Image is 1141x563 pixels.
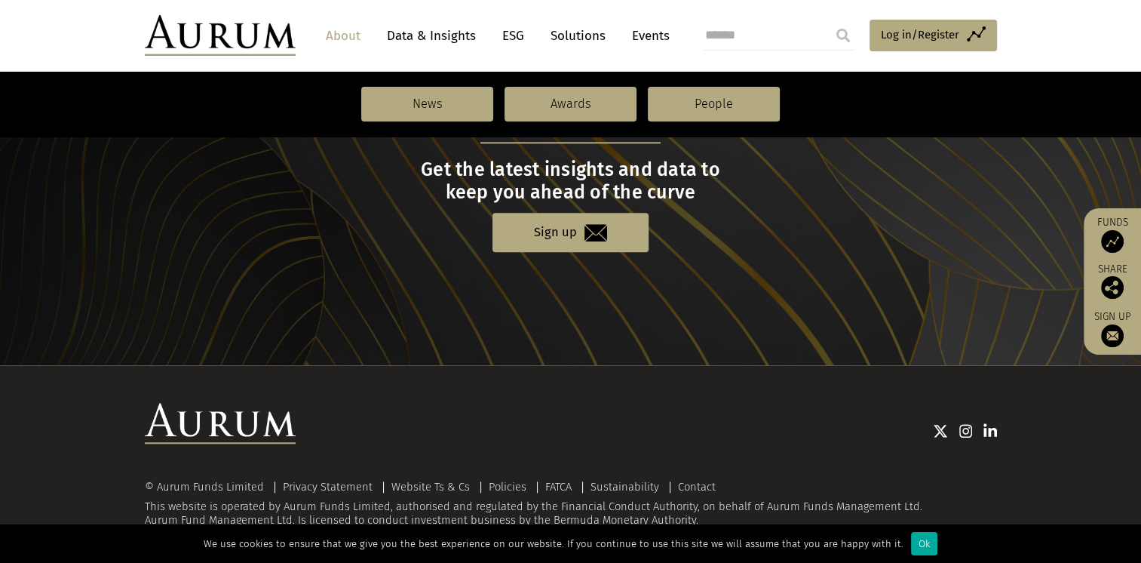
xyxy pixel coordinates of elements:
img: Instagram icon [959,423,973,438]
a: Log in/Register [870,20,997,51]
img: Linkedin icon [983,423,997,438]
div: © Aurum Funds Limited [145,481,271,493]
a: About [318,22,368,50]
div: Ok [911,532,937,555]
img: Aurum [145,15,296,56]
img: Aurum Logo [145,403,296,444]
img: Sign up to our newsletter [1101,325,1124,347]
img: Twitter icon [933,423,948,438]
a: Solutions [543,22,613,50]
a: Funds [1091,216,1133,253]
a: People [648,87,780,122]
a: News [361,87,493,122]
a: ESG [495,22,532,50]
img: Access Funds [1101,230,1124,253]
span: Log in/Register [881,26,959,44]
a: Awards [505,87,636,122]
div: This website is operated by Aurum Funds Limited, authorised and regulated by the Financial Conduc... [145,481,997,528]
input: Submit [828,20,858,51]
a: Privacy Statement [283,480,373,494]
a: FATCA [545,480,572,494]
a: Sign up [1091,310,1133,347]
div: Share [1091,264,1133,299]
a: Website Ts & Cs [391,480,470,494]
a: Policies [489,480,526,494]
img: Share this post [1101,276,1124,299]
a: Data & Insights [379,22,483,50]
h3: Get the latest insights and data to keep you ahead of the curve [146,158,995,204]
a: Sustainability [590,480,659,494]
a: Sign up [492,213,649,251]
a: Contact [678,480,716,494]
a: Events [624,22,670,50]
